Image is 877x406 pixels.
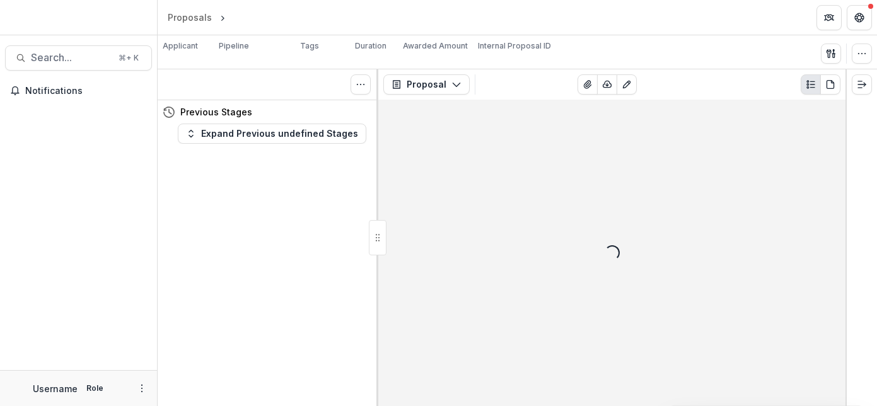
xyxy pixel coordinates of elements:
[163,8,282,26] nav: breadcrumb
[852,74,872,95] button: Expand right
[180,105,252,119] h4: Previous Stages
[847,5,872,30] button: Get Help
[403,40,468,52] p: Awarded Amount
[178,124,366,144] button: Expand Previous undefined Stages
[351,74,371,95] button: Toggle View Cancelled Tasks
[116,51,141,65] div: ⌘ + K
[5,45,152,71] button: Search...
[300,40,319,52] p: Tags
[5,81,152,101] button: Notifications
[163,8,217,26] a: Proposals
[83,383,107,394] p: Role
[355,40,386,52] p: Duration
[134,381,149,396] button: More
[168,11,212,24] div: Proposals
[33,382,78,395] p: Username
[801,74,821,95] button: Plaintext view
[31,52,111,64] span: Search...
[163,40,198,52] p: Applicant
[816,5,842,30] button: Partners
[383,74,470,95] button: Proposal
[578,74,598,95] button: View Attached Files
[617,74,637,95] button: Edit as form
[820,74,840,95] button: PDF view
[25,86,147,96] span: Notifications
[478,40,551,52] p: Internal Proposal ID
[219,40,249,52] p: Pipeline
